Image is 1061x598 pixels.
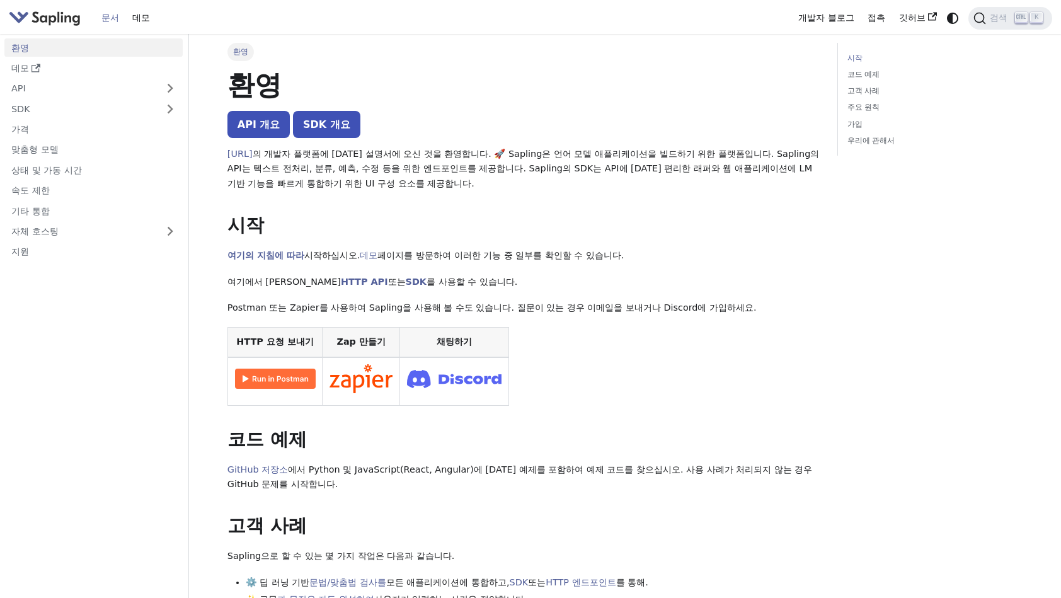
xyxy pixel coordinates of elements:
a: 코드 예제 [847,69,1018,81]
a: 가격 [4,120,183,139]
h2: 고객 사례 [227,515,820,538]
a: 우리에 관해서 [847,135,1018,147]
img: Discord에 가입하세요 [407,366,502,392]
p: 의 개발자 플랫폼에 [DATE] 설명서에 오신 것을 환영합니다. 🚀 Sapling은 언어 모델 애플리케이션을 빌드하기 위한 플랫폼입니다. Sapling의 API는 텍스트 전처... [227,147,820,192]
a: 가입 [847,118,1018,130]
th: 채팅하기 [399,328,508,357]
h1: 환영 [227,68,820,102]
button: Search (Ctrl+K) [968,7,1052,30]
img: Sapling.ai [9,9,81,27]
h2: 코드 예제 [227,428,820,451]
a: 문법/맞춤법 검사를 [309,577,386,587]
font: 깃허브 [899,13,926,23]
img: Zapier에서 연결 [330,364,393,393]
a: 깃허브 [892,8,943,28]
a: 데모 [125,8,157,28]
font: 데모 [11,62,29,74]
span: 검색 [986,12,1015,24]
button: 어두운 모드와 밝은 모드 간 전환(현재 시스템 모드) [943,9,961,27]
a: [URL] [227,149,253,159]
img: Run in Postman [235,369,316,389]
a: 지원 [4,243,183,261]
a: SDK [4,100,158,118]
a: 접촉 [861,8,892,28]
a: 속도 제한 [4,181,183,200]
a: 고객 사례 [847,85,1018,97]
button: 사이드바 카테고리 'API' 확장 [158,79,183,98]
a: API 개요 [227,111,290,138]
nav: 이동 경로 [227,43,820,60]
a: 기타 통합 [4,202,183,220]
kbd: K [1030,12,1043,23]
a: 시작 [847,52,1018,64]
p: 에서 Python 및 JavaScript(React, Angular)에 [DATE] 예제를 포함하여 예제 코드를 찾으십시오. 사용 사례가 처리되지 않는 경우 GitHub 문제... [227,463,820,493]
p: Sapling으로 할 수 있는 몇 가지 작업은 다음과 같습니다. [227,549,820,564]
p: 여기에서 [PERSON_NAME] 또는 를 사용할 수 있습니다. [227,275,820,290]
a: SDK [406,277,427,287]
a: 자체 호스팅 [4,222,183,241]
a: 환영 [4,38,183,57]
th: Zap 만들기 [323,328,400,357]
h2: 시작 [227,214,820,237]
a: SDK 개요 [293,111,360,138]
a: 데모 [4,59,183,78]
th: HTTP 요청 보내기 [227,328,323,357]
a: GitHub 저장소 [227,464,288,474]
a: Sapling.ai [9,9,85,27]
span: 환영 [227,43,254,60]
a: API [4,79,158,98]
li: ⚙️ 딥 러닝 기반 모든 애플리케이션에 통합하고, 또는 를 통해. [246,575,820,590]
a: SDK [510,577,529,587]
p: 시작하십시오. 페이지를 방문하여 이러한 기능 중 일부를 확인할 수 있습니다. [227,248,820,263]
a: 여기의 지침에 따라 [227,250,304,260]
a: HTTP 엔드포인트 [546,577,616,587]
a: HTTP API [341,277,388,287]
button: 사이드바 카테고리 'SDK' 확장 [158,100,183,118]
a: 상태 및 가동 시간 [4,161,183,179]
a: 개발자 블로그 [791,8,861,28]
a: 데모 [360,250,377,260]
a: 문서 [95,8,126,28]
a: 주요 원칙 [847,101,1018,113]
p: Postman 또는 Zapier를 사용하여 Sapling을 사용해 볼 수도 있습니다. 질문이 있는 경우 이메일을 보내거나 Discord에 가입하세요. [227,301,820,316]
a: 맞춤형 모델 [4,141,183,159]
